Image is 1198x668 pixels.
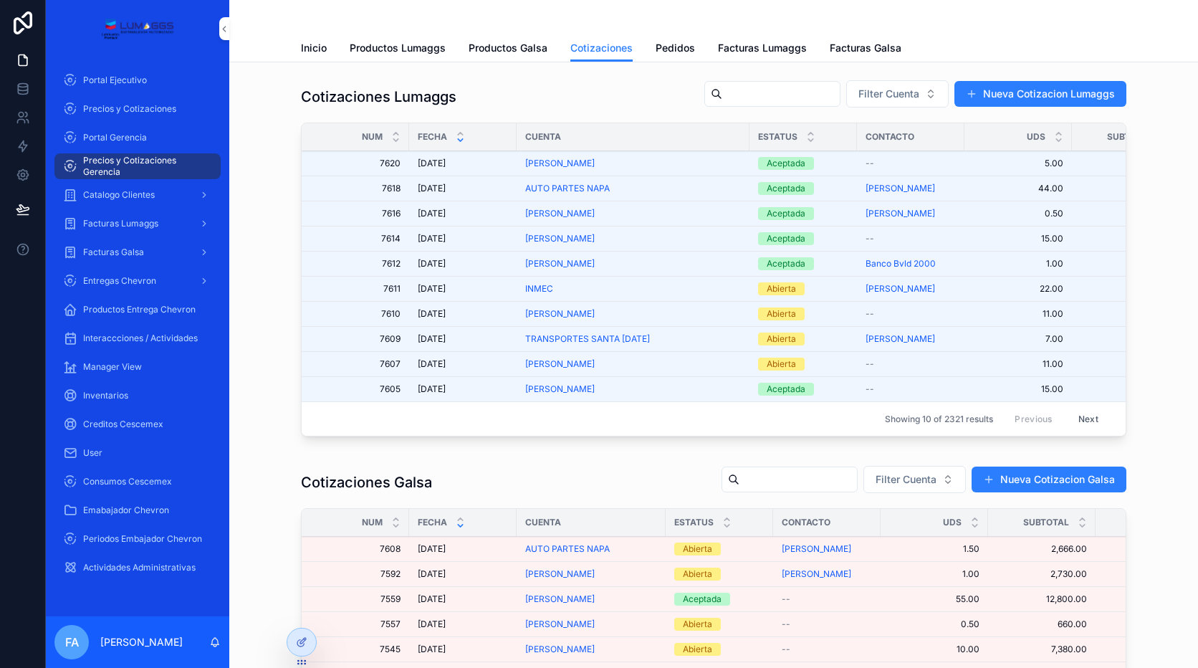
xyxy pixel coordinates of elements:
a: 15.00 [973,383,1063,395]
a: 2,730.00 [997,568,1087,580]
button: Select Button [863,466,966,493]
a: 7607 [319,358,401,370]
a: 7.00 [973,333,1063,345]
a: [PERSON_NAME] [525,644,657,655]
span: -- [866,233,874,244]
div: Abierta [767,282,796,295]
span: [PERSON_NAME] [525,568,595,580]
span: Productos Lumaggs [350,41,446,55]
a: Consumos Cescemex [54,469,221,495]
span: Filter Cuenta [876,472,936,487]
a: [PERSON_NAME] [525,383,741,395]
a: 28,666.00 [1080,283,1171,295]
a: [PERSON_NAME] [525,593,595,605]
a: AUTO PARTES NAPA [525,183,610,194]
span: -- [866,308,874,320]
a: [PERSON_NAME] [525,208,595,219]
a: 22.00 [973,283,1063,295]
a: [PERSON_NAME] [525,233,595,244]
a: [PERSON_NAME] [782,568,872,580]
a: [PERSON_NAME] [525,358,741,370]
span: -- [866,158,874,169]
a: AUTO PARTES NAPA [525,543,610,555]
span: [PERSON_NAME] [525,308,595,320]
a: Facturas Lumaggs [54,211,221,237]
div: Abierta [767,307,796,320]
span: $2,879.28 [1104,543,1194,555]
a: [PERSON_NAME] [782,543,872,555]
a: [PERSON_NAME] [782,568,851,580]
img: App logo [101,17,173,40]
div: Aceptada [767,383,805,396]
a: [DATE] [418,593,508,605]
a: Inicio [301,35,327,64]
a: -- [782,619,872,630]
span: Facturas Galsa [830,41,901,55]
a: 7559 [319,593,401,605]
a: [DATE] [418,543,508,555]
a: 7,380.00 [997,644,1087,655]
span: [PERSON_NAME] [525,358,595,370]
a: [PERSON_NAME] [866,333,956,345]
a: Periodos Embajador Chevron [54,526,221,552]
span: [DATE] [418,383,446,395]
span: Entregas Chevron [83,275,156,287]
div: Abierta [683,543,712,555]
span: Precios y Cotizaciones Gerencia [83,155,206,178]
span: 7592 [319,568,401,580]
a: Facturas Galsa [54,239,221,265]
a: Facturas Galsa [830,35,901,64]
a: TRANSPORTES SANTA [DATE] [525,333,741,345]
span: Productos Galsa [469,41,547,55]
span: [PERSON_NAME] [525,644,595,655]
span: Inicio [301,41,327,55]
a: TRANSPORTES SANTA [DATE] [525,333,650,345]
a: [PERSON_NAME] [525,619,657,630]
span: 13,400.00 [1080,308,1171,320]
a: 44.00 [973,183,1063,194]
div: Aceptada [683,593,722,606]
span: Portal Gerencia [83,132,147,143]
a: [PERSON_NAME] [525,308,741,320]
a: Productos Galsa [469,35,547,64]
span: 15.00 [973,233,1063,244]
a: Manager View [54,354,221,380]
span: 10.00 [889,644,979,655]
a: Interaccciones / Actividades [54,325,221,351]
a: Aceptada [758,232,848,245]
a: INMEC [525,283,553,295]
a: 18,750.00 [1080,233,1171,244]
span: [DATE] [418,233,446,244]
a: [DATE] [418,183,508,194]
a: [PERSON_NAME] [525,568,657,580]
a: Abierta [674,568,765,581]
span: 1,390.00 [1080,258,1171,269]
span: 1.50 [889,543,979,555]
a: Nueva Cotizacion Galsa [972,467,1126,492]
a: Abierta [674,543,765,555]
a: [PERSON_NAME] [525,258,741,269]
a: 740.00 [1080,208,1171,219]
span: Facturas Lumaggs [83,218,158,229]
span: [PERSON_NAME] [782,543,851,555]
span: Precios y Cotizaciones [83,103,176,115]
span: Productos Entrega Chevron [83,304,196,315]
a: [PERSON_NAME] [866,283,935,295]
a: 7610 [319,308,401,320]
button: Nueva Cotizacion Lumaggs [954,81,1126,107]
a: [PERSON_NAME] [525,619,595,630]
span: Cotizaciones [570,41,633,55]
a: $712.80 [1104,619,1194,630]
span: Interaccciones / Actividades [83,333,198,344]
a: Portal Ejecutivo [54,67,221,93]
div: Abierta [767,333,796,345]
a: [DATE] [418,283,508,295]
span: 53,600.00 [1080,183,1171,194]
a: 7545 [319,644,401,655]
a: -- [866,383,956,395]
a: [DATE] [418,258,508,269]
a: [PERSON_NAME] [866,333,935,345]
div: Abierta [767,358,796,371]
